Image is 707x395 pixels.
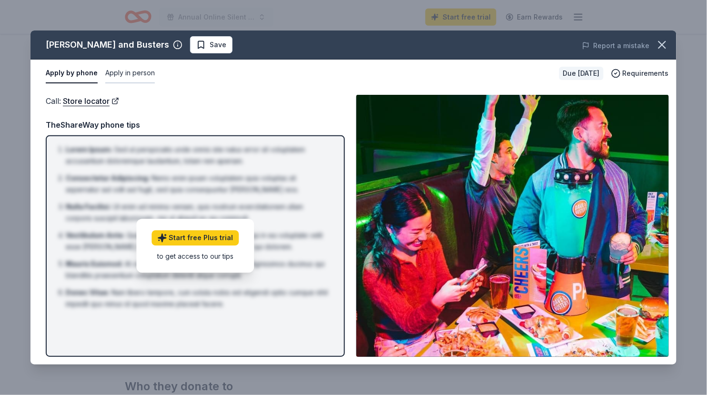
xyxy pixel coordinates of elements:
li: Nam libero tempore, cum soluta nobis est eligendi optio cumque nihil impedit quo minus id quod ma... [66,287,331,310]
span: Requirements [623,68,669,79]
button: Report a mistake [582,40,650,51]
span: Lorem Ipsum : [66,145,112,153]
li: Sed ut perspiciatis unde omnis iste natus error sit voluptatem accusantium doloremque laudantium,... [66,144,331,167]
li: Nemo enim ipsam voluptatem quia voluptas sit aspernatur aut odit aut fugit, sed quia consequuntur... [66,172,331,195]
img: Image for Dave and Busters [356,95,669,357]
span: Save [210,39,226,51]
span: Nulla Facilisi : [66,203,111,211]
li: Ut enim ad minima veniam, quis nostrum exercitationem ullam corporis suscipit laboriosam, nisi ut... [66,201,331,224]
button: Apply in person [105,63,155,83]
button: Save [190,36,232,53]
div: Call : [46,95,345,107]
a: Start free Plus trial [151,231,239,246]
li: Quis autem vel eum iure reprehenderit qui in ea voluptate velit esse [PERSON_NAME] nihil molestia... [66,230,331,253]
span: Mauris Euismod : [66,260,123,268]
div: TheShareWay phone tips [46,119,345,131]
button: Requirements [611,68,669,79]
span: Consectetur Adipiscing : [66,174,150,182]
button: Apply by phone [46,63,98,83]
a: Store locator [63,95,119,107]
li: At vero eos et accusamus et iusto odio dignissimos ducimus qui blanditiis praesentium voluptatum ... [66,258,331,281]
span: Donec Vitae : [66,288,110,296]
div: to get access to our tips [151,252,239,262]
div: Due [DATE] [559,67,604,80]
span: Vestibulum Ante : [66,231,125,239]
div: [PERSON_NAME] and Busters [46,37,169,52]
